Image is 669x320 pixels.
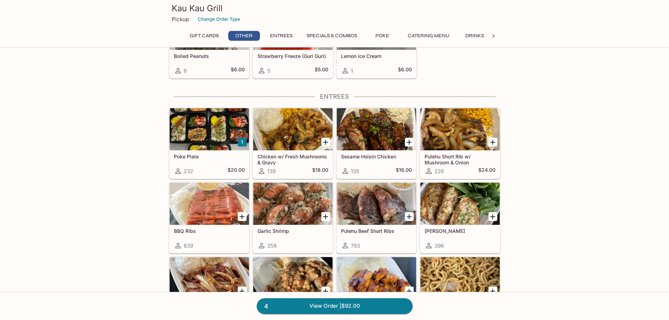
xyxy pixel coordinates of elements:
[172,16,189,22] p: Pickup
[337,108,416,150] div: Sesame Hoisin Chicken
[315,66,328,75] h5: $5.00
[351,168,359,175] span: 135
[488,138,497,146] button: Add Pulehu Short Rib w/ Mushroom & Onion
[434,168,444,175] span: 226
[238,287,247,295] button: Add Smoked Meat
[169,108,249,179] a: Poke Plate232$20.00
[169,182,249,253] a: BBQ Ribs639
[267,168,276,175] span: 139
[267,242,277,249] span: 256
[336,182,417,253] a: Pulehu Beef Short Ribs793
[265,31,297,41] button: Entrees
[405,212,414,221] button: Add Pulehu Beef Short Ribs
[253,108,333,150] div: Chicken w/ Fresh Mushrooms & Gravy
[303,31,361,41] button: Specials & Combos
[351,67,353,74] span: 1
[253,182,333,253] a: Garlic Shrimp256
[170,108,249,150] div: Poke Plate
[174,228,245,234] h5: BBQ Ribs
[420,108,500,179] a: Pulehu Short Rib w/ Mushroom & Onion226$24.00
[425,228,496,234] h5: [PERSON_NAME]
[420,182,500,253] a: [PERSON_NAME]396
[253,257,333,299] div: Garlic Chicken Plate
[420,257,500,299] div: Fried Saimin
[425,154,496,165] h5: Pulehu Short Rib w/ Mushroom & Onion
[341,154,412,159] h5: Sesame Hoisin Chicken
[351,242,360,249] span: 793
[312,167,328,175] h5: $18.00
[170,183,249,225] div: BBQ Ribs
[341,53,412,59] h5: Lemon Ice Cream
[184,168,193,175] span: 232
[405,287,414,295] button: Add Teri Chicken
[172,3,498,14] h3: Kau Kau Grill
[321,287,330,295] button: Add Garlic Chicken Plate
[228,31,260,41] button: Other
[174,154,245,159] h5: Poke Plate
[478,167,496,175] h5: $24.00
[228,167,245,175] h5: $20.00
[405,138,414,146] button: Add Sesame Hoisin Chicken
[231,66,245,75] h5: $6.00
[434,242,444,249] span: 396
[257,228,328,234] h5: Garlic Shrimp
[404,31,453,41] button: Catering Menu
[238,212,247,221] button: Add BBQ Ribs
[253,183,333,225] div: Garlic Shrimp
[169,93,500,100] h4: Entrees
[184,67,187,74] span: 6
[174,53,245,59] h5: Boiled Peanuts
[459,31,491,41] button: Drinks
[367,31,398,41] button: Poke
[170,257,249,299] div: Smoked Meat
[257,298,413,314] a: 4View Order |$92.00
[321,138,330,146] button: Add Chicken w/ Fresh Mushrooms & Gravy
[184,242,193,249] span: 639
[337,8,416,50] div: Lemon Ice Cream
[253,8,333,50] div: Strawberry Freeze (Guri Guri)
[170,8,249,50] div: Boiled Peanuts
[195,14,243,25] button: Change Order Type
[336,108,417,179] a: Sesame Hoisin Chicken135$18.00
[267,67,270,74] span: 5
[253,108,333,179] a: Chicken w/ Fresh Mushrooms & Gravy139$18.00
[260,301,273,311] span: 4
[238,138,247,146] button: Add Poke Plate
[257,154,328,165] h5: Chicken w/ Fresh Mushrooms & Gravy
[257,53,328,59] h5: Strawberry Freeze (Guri Guri)
[321,212,330,221] button: Add Garlic Shrimp
[341,228,412,234] h5: Pulehu Beef Short Ribs
[420,108,500,150] div: Pulehu Short Rib w/ Mushroom & Onion
[337,183,416,225] div: Pulehu Beef Short Ribs
[488,287,497,295] button: Add Fried Saimin
[337,257,416,299] div: Teri Chicken
[398,66,412,75] h5: $6.00
[488,212,497,221] button: Add Garlic Ahi
[420,183,500,225] div: Garlic Ahi
[396,167,412,175] h5: $18.00
[186,31,223,41] button: Gift Cards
